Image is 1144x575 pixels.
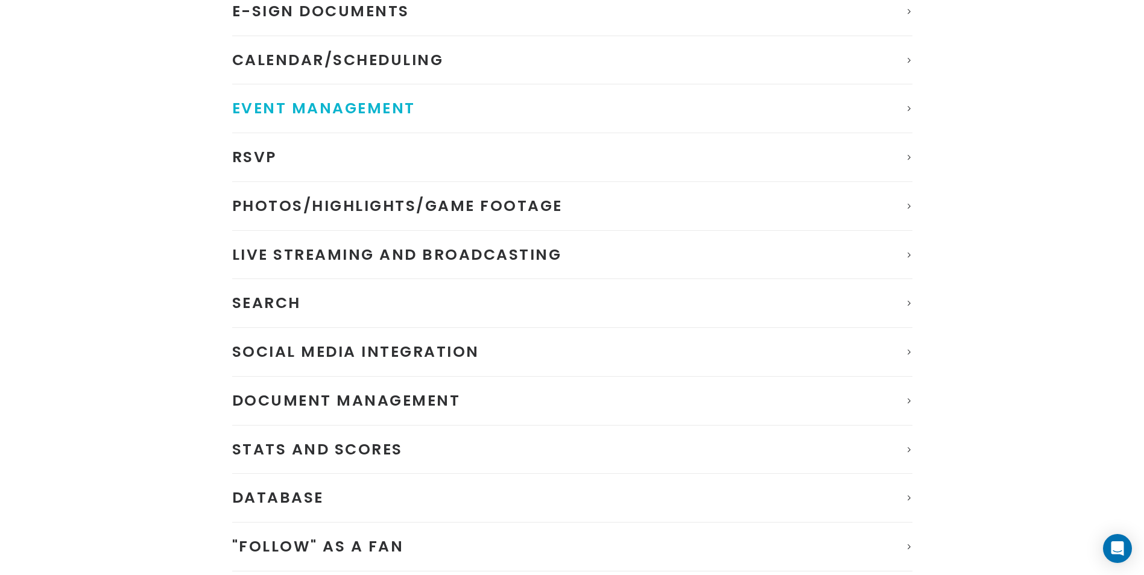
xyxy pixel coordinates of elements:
span: Event Management [232,98,416,119]
span: Live Streaming and Broadcasting [232,244,562,265]
a: Stats and Scores [232,426,912,474]
a: Calendar/Scheduling [232,36,912,84]
span: E-Sign documents [232,1,409,22]
a: RSVP [232,133,912,181]
span: Search [232,292,301,313]
span: Database [232,487,324,508]
span: Social Media Integration [232,341,479,362]
span: Stats and Scores [232,439,403,460]
span: Document management [232,390,461,411]
a: "Follow" as a Fan [232,523,912,571]
a: Document management [232,377,912,425]
a: Social Media Integration [232,328,912,376]
span: Photos/Highlights/Game Footage [232,195,563,216]
a: Database [232,474,912,522]
span: RSVP [232,146,277,168]
span: Calendar/Scheduling [232,49,444,71]
span: "Follow" as a Fan [232,536,404,557]
a: Live Streaming and Broadcasting [232,231,912,279]
a: Search [232,279,912,327]
a: Event Management [232,84,912,133]
a: Photos/Highlights/Game Footage [232,182,912,230]
div: Open Intercom Messenger [1103,534,1132,563]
